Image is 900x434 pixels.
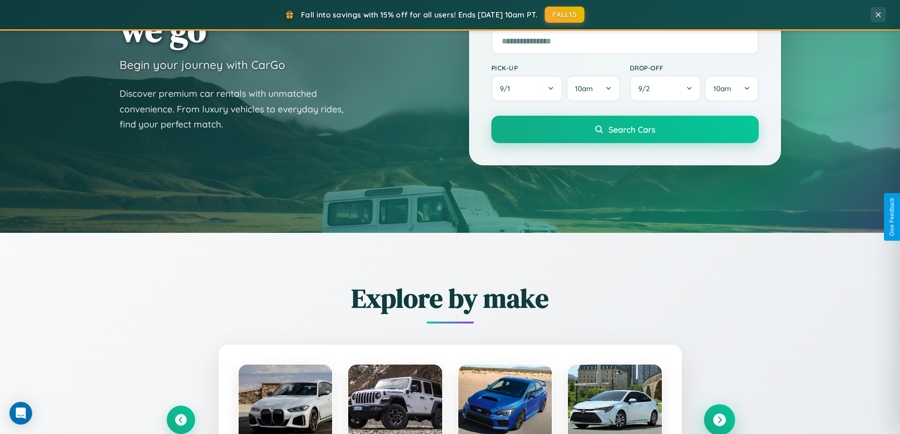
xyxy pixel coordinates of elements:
h3: Begin your journey with CarGo [120,58,285,72]
span: 10am [575,84,593,93]
button: 10am [566,76,620,102]
h2: Explore by make [167,280,734,316]
span: Fall into savings with 15% off for all users! Ends [DATE] 10am PT. [301,10,538,19]
div: Open Intercom Messenger [9,402,32,425]
button: Search Cars [491,116,759,143]
p: Discover premium car rentals with unmatched convenience. From luxury vehicles to everyday rides, ... [120,86,356,132]
button: 10am [705,76,758,102]
label: Drop-off [630,64,759,72]
button: 9/2 [630,76,702,102]
button: FALL15 [545,7,584,23]
span: Search Cars [609,124,655,135]
span: 9 / 2 [638,84,654,93]
span: 10am [713,84,731,93]
span: 9 / 1 [500,84,515,93]
div: Give Feedback [889,198,895,236]
label: Pick-up [491,64,620,72]
button: 9/1 [491,76,563,102]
